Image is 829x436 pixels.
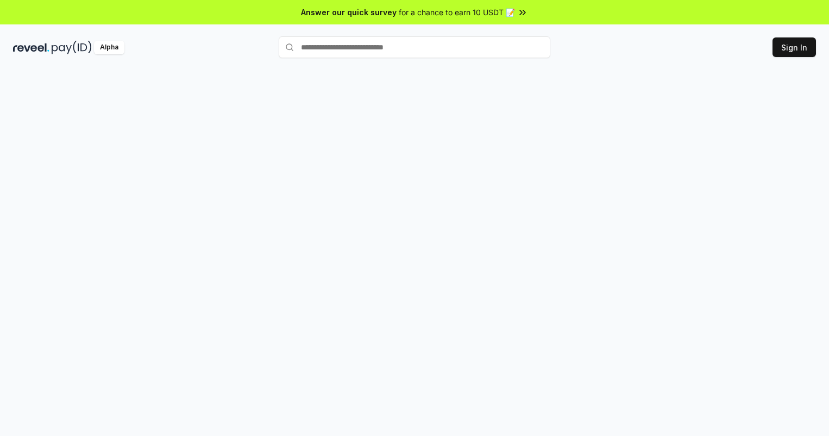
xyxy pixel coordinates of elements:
span: Answer our quick survey [301,7,397,18]
img: reveel_dark [13,41,49,54]
span: for a chance to earn 10 USDT 📝 [399,7,515,18]
button: Sign In [773,37,816,57]
img: pay_id [52,41,92,54]
div: Alpha [94,41,124,54]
